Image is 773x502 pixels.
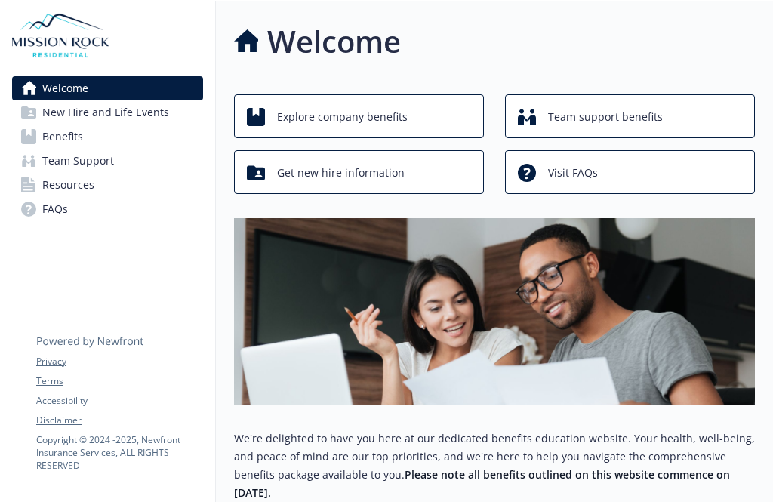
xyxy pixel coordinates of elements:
[234,430,755,502] p: We're delighted to have you here at our dedicated benefits education website. Your health, well-b...
[36,394,202,408] a: Accessibility
[36,355,202,368] a: Privacy
[36,433,202,472] p: Copyright © 2024 - 2025 , Newfront Insurance Services, ALL RIGHTS RESERVED
[36,414,202,427] a: Disclaimer
[42,173,94,197] span: Resources
[12,149,203,173] a: Team Support
[234,94,484,138] button: Explore company benefits
[548,103,663,131] span: Team support benefits
[277,159,405,187] span: Get new hire information
[42,197,68,221] span: FAQs
[234,218,755,405] img: overview page banner
[12,76,203,100] a: Welcome
[42,100,169,125] span: New Hire and Life Events
[12,125,203,149] a: Benefits
[505,150,755,194] button: Visit FAQs
[267,19,401,64] h1: Welcome
[234,467,730,500] strong: Please note all benefits outlined on this website commence on [DATE].
[548,159,598,187] span: Visit FAQs
[505,94,755,138] button: Team support benefits
[42,76,88,100] span: Welcome
[12,197,203,221] a: FAQs
[42,125,83,149] span: Benefits
[36,374,202,388] a: Terms
[277,103,408,131] span: Explore company benefits
[12,100,203,125] a: New Hire and Life Events
[12,173,203,197] a: Resources
[234,150,484,194] button: Get new hire information
[42,149,114,173] span: Team Support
